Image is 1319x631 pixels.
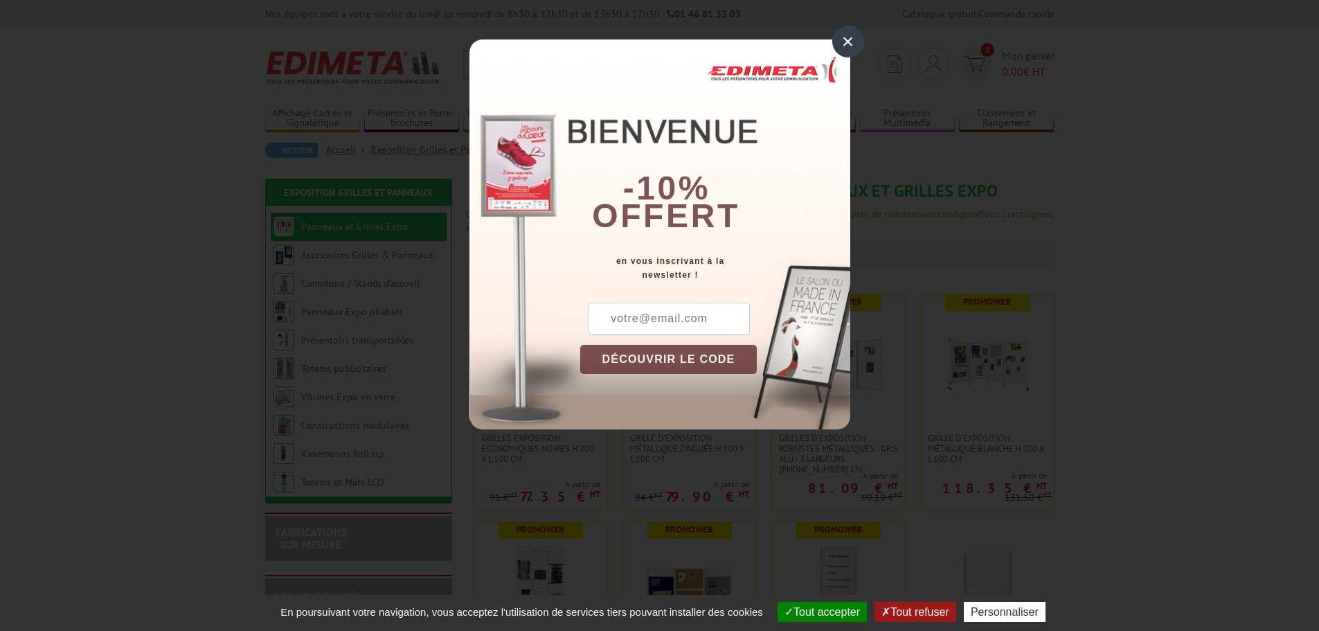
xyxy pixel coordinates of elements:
button: Personnaliser (fenêtre modale) [964,602,1046,622]
div: en vous inscrivant à la newsletter ! [580,254,850,282]
div: × [832,26,864,57]
span: En poursuivant votre navigation, vous acceptez l'utilisation de services tiers pouvant installer ... [273,606,770,618]
b: -10% [623,170,710,206]
font: offert [592,197,740,234]
input: votre@email.com [588,303,750,335]
button: Tout refuser [874,602,955,622]
button: Tout accepter [778,602,867,622]
button: DÉCOUVRIR LE CODE [580,345,757,374]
